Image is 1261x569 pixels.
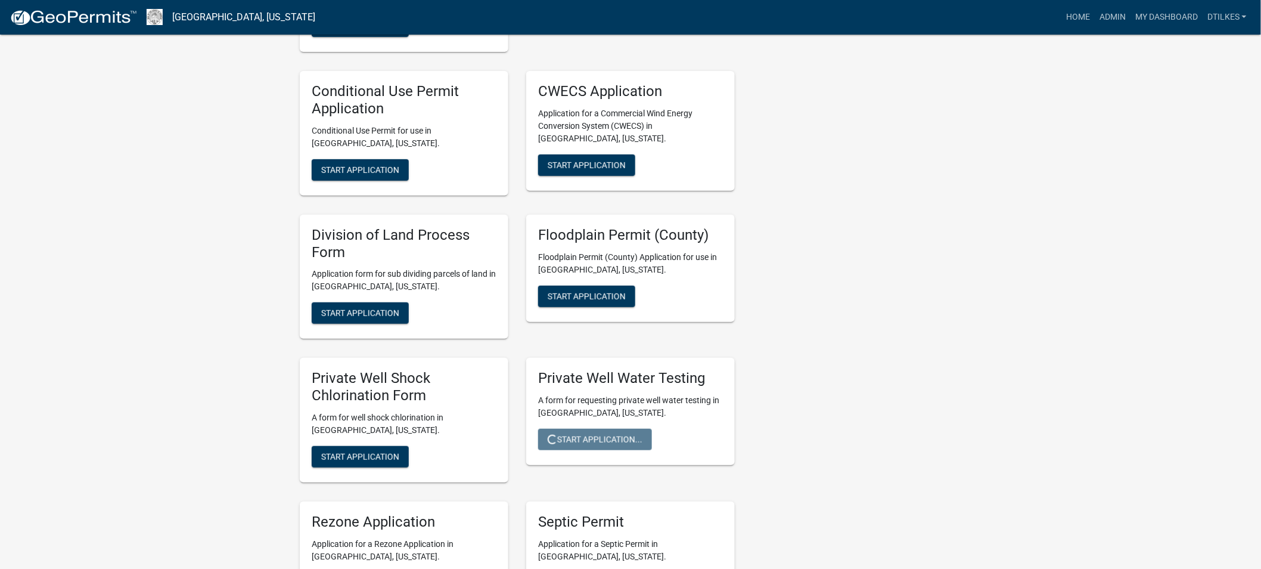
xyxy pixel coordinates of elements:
p: Application for a Septic Permit in [GEOGRAPHIC_DATA], [US_STATE]. [538,538,723,563]
button: Start Application [312,302,409,324]
span: Start Application [548,160,626,169]
span: Start Application [321,452,399,461]
button: Start Application [312,159,409,181]
h5: Rezone Application [312,514,496,531]
p: Floodplain Permit (County) Application for use in [GEOGRAPHIC_DATA], [US_STATE]. [538,251,723,276]
p: Conditional Use Permit for use in [GEOGRAPHIC_DATA], [US_STATE]. [312,125,496,150]
a: Admin [1095,6,1130,29]
a: dtilkes [1203,6,1251,29]
button: Start Application [538,286,635,307]
button: Start Application [312,446,409,468]
a: Home [1061,6,1095,29]
h5: Septic Permit [538,514,723,531]
h5: Private Well Shock Chlorination Form [312,370,496,404]
a: My Dashboard [1130,6,1203,29]
span: Start Application... [548,435,642,444]
p: Application for a Commercial Wind Energy Conversion System (CWECS) in [GEOGRAPHIC_DATA], [US_STATE]. [538,107,723,145]
p: Application for a Rezone Application in [GEOGRAPHIC_DATA], [US_STATE]. [312,538,496,563]
h5: Floodplain Permit (County) [538,227,723,244]
h5: Private Well Water Testing [538,370,723,387]
img: Franklin County, Iowa [147,9,163,25]
p: Application form for sub dividing parcels of land in [GEOGRAPHIC_DATA], [US_STATE]. [312,268,496,293]
span: Start Application [548,291,626,301]
p: A form for requesting private well water testing in [GEOGRAPHIC_DATA], [US_STATE]. [538,394,723,419]
span: Start Application [321,165,399,174]
h5: CWECS Application [538,83,723,100]
button: Start Application... [538,429,652,450]
h5: Division of Land Process Form [312,227,496,261]
span: Start Application [321,308,399,318]
h5: Conditional Use Permit Application [312,83,496,117]
p: A form for well shock chlorination in [GEOGRAPHIC_DATA], [US_STATE]. [312,412,496,437]
a: [GEOGRAPHIC_DATA], [US_STATE] [172,7,315,27]
button: Start Application [538,154,635,176]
